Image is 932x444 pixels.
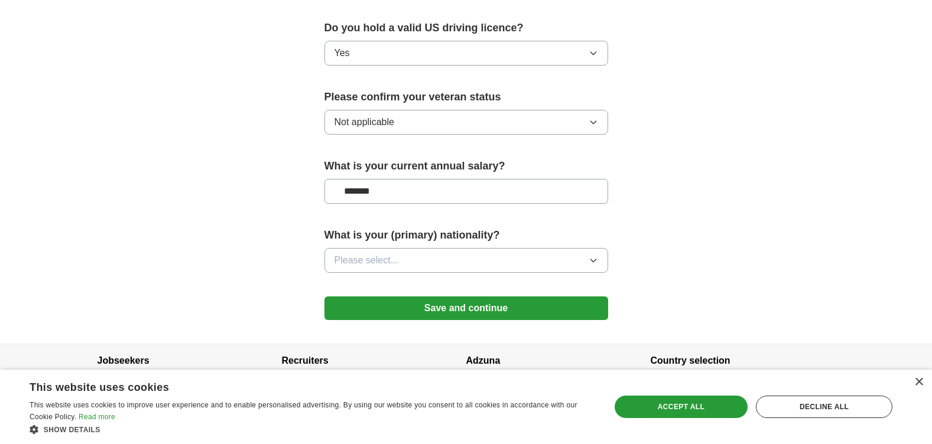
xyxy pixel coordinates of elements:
[30,377,564,394] div: This website uses cookies
[335,115,394,129] span: Not applicable
[324,20,608,36] label: Do you hold a valid US driving licence?
[324,158,608,174] label: What is your current annual salary?
[30,401,577,421] span: This website uses cookies to improve user experience and to enable personalised advertising. By u...
[30,423,593,435] div: Show details
[615,396,748,418] div: Accept all
[756,396,892,418] div: Decline all
[324,41,608,66] button: Yes
[324,89,608,105] label: Please confirm your veteran status
[324,110,608,135] button: Not applicable
[651,344,835,377] h4: Country selection
[324,227,608,243] label: What is your (primary) nationality?
[79,413,115,421] a: Read more, opens a new window
[44,426,100,434] span: Show details
[324,296,608,320] button: Save and continue
[335,253,399,267] span: Please select...
[914,378,923,387] div: Close
[335,46,350,60] span: Yes
[324,248,608,273] button: Please select...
